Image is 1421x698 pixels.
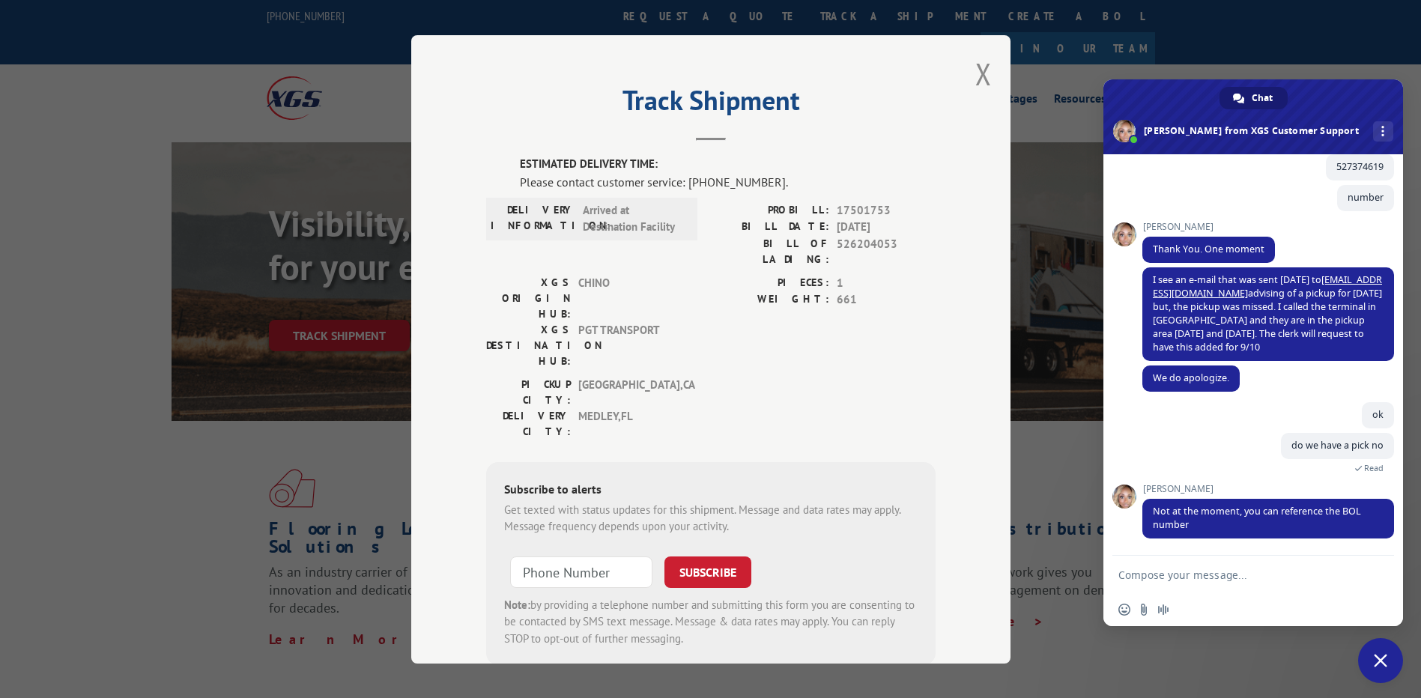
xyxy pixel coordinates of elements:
label: BILL OF LADING: [711,235,829,267]
span: 661 [837,291,936,309]
label: PIECES: [711,274,829,291]
label: PROBILL: [711,201,829,219]
span: I see an e-mail that was sent [DATE] to advising of a pickup for [DATE] but, the pickup was misse... [1153,273,1382,353]
span: Audio message [1157,604,1169,616]
label: ESTIMATED DELIVERY TIME: [520,156,936,173]
span: [DATE] [837,219,936,236]
span: Chat [1252,87,1273,109]
div: by providing a telephone number and submitting this form you are consenting to be contacted by SM... [504,596,918,647]
a: [EMAIL_ADDRESS][DOMAIN_NAME] [1153,273,1382,300]
textarea: Compose your message... [1118,568,1355,582]
h2: Track Shipment [486,90,936,118]
span: We do apologize. [1153,371,1229,384]
span: Read [1364,463,1384,473]
strong: Note: [504,597,530,611]
span: [PERSON_NAME] [1142,484,1394,494]
span: Arrived at Destination Facility [583,201,684,235]
span: 17501753 [837,201,936,219]
div: Subscribe to alerts [504,479,918,501]
div: Please contact customer service: [PHONE_NUMBER]. [520,172,936,190]
label: BILL DATE: [711,219,829,236]
div: Get texted with status updates for this shipment. Message and data rates may apply. Message frequ... [504,501,918,535]
div: More channels [1373,121,1393,142]
span: Not at the moment, you can reference the BOL number [1153,505,1361,531]
button: Close modal [975,54,992,94]
button: SUBSCRIBE [664,556,751,587]
span: Thank You. One moment [1153,243,1264,255]
span: Send a file [1138,604,1150,616]
span: [GEOGRAPHIC_DATA] , CA [578,376,679,407]
span: MEDLEY , FL [578,407,679,439]
div: Chat [1219,87,1288,109]
span: do we have a pick no [1291,439,1384,452]
label: PICKUP CITY: [486,376,571,407]
span: PGT TRANSPORT [578,321,679,368]
span: CHINO [578,274,679,321]
span: number [1348,191,1384,204]
span: Insert an emoji [1118,604,1130,616]
label: XGS ORIGIN HUB: [486,274,571,321]
label: DELIVERY CITY: [486,407,571,439]
label: XGS DESTINATION HUB: [486,321,571,368]
span: 527374619 [1336,160,1384,173]
input: Phone Number [510,556,652,587]
span: 1 [837,274,936,291]
label: WEIGHT: [711,291,829,309]
span: 526204053 [837,235,936,267]
label: DELIVERY INFORMATION: [491,201,575,235]
span: ok [1372,408,1384,421]
span: [PERSON_NAME] [1142,222,1275,232]
div: Close chat [1358,638,1403,683]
